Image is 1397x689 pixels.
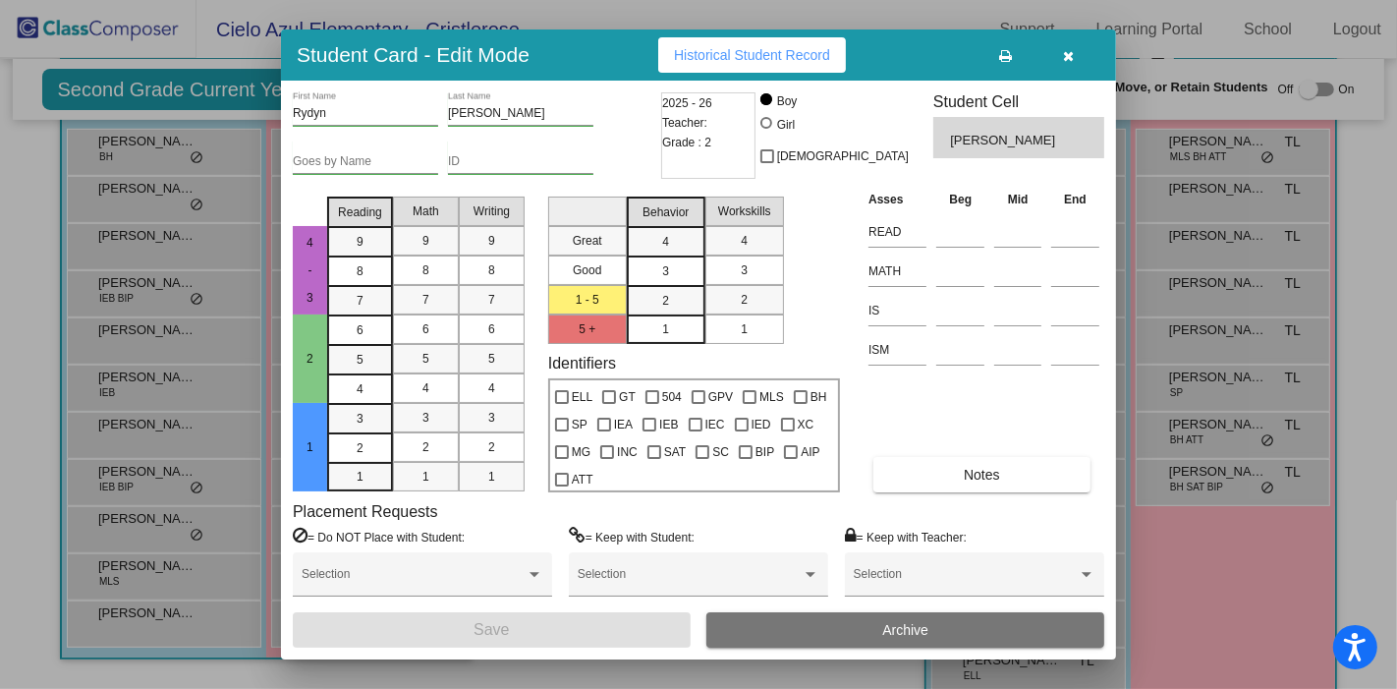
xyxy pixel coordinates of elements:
[658,37,846,73] button: Historical Student Record
[989,189,1046,210] th: Mid
[614,413,633,436] span: IEA
[662,113,707,133] span: Teacher:
[422,291,429,309] span: 7
[422,320,429,338] span: 6
[302,352,319,366] span: 2
[868,217,926,247] input: assessment
[752,413,771,436] span: IED
[338,203,382,221] span: Reading
[357,233,363,251] span: 9
[643,203,689,221] span: Behavior
[572,468,593,491] span: ATT
[868,335,926,365] input: assessment
[488,379,495,397] span: 4
[776,116,796,134] div: Girl
[664,440,686,464] span: SAT
[293,502,438,521] label: Placement Requests
[617,440,638,464] span: INC
[572,413,587,436] span: SP
[718,202,771,220] span: Workskills
[712,440,729,464] span: SC
[662,133,711,152] span: Grade : 2
[662,262,669,280] span: 3
[706,612,1104,648] button: Archive
[674,47,830,63] span: Historical Student Record
[488,438,495,456] span: 2
[776,92,798,110] div: Boy
[572,385,592,409] span: ELL
[777,144,909,168] span: [DEMOGRAPHIC_DATA]
[868,257,926,286] input: assessment
[357,262,363,280] span: 8
[422,438,429,456] span: 2
[488,409,495,427] span: 3
[873,457,1090,492] button: Notes
[302,236,319,305] span: 4 - 3
[488,468,495,486] span: 1
[302,440,319,454] span: 1
[868,296,926,325] input: assessment
[474,202,510,220] span: Writing
[357,292,363,310] span: 7
[488,350,495,368] span: 5
[708,385,733,409] span: GPV
[422,350,429,368] span: 5
[662,320,669,338] span: 1
[1046,189,1104,210] th: End
[801,440,819,464] span: AIP
[488,291,495,309] span: 7
[488,261,495,279] span: 8
[662,93,712,113] span: 2025 - 26
[755,440,774,464] span: BIP
[810,385,827,409] span: BH
[759,385,784,409] span: MLS
[422,468,429,486] span: 1
[659,413,678,436] span: IEB
[357,380,363,398] span: 4
[662,385,682,409] span: 504
[882,622,928,638] span: Archive
[422,232,429,250] span: 9
[741,291,748,309] span: 2
[357,410,363,428] span: 3
[741,261,748,279] span: 3
[662,292,669,310] span: 2
[474,621,509,638] span: Save
[933,92,1104,111] h3: Student Cell
[357,468,363,486] span: 1
[293,155,438,169] input: goes by name
[572,440,590,464] span: MG
[297,42,530,67] h3: Student Card - Edit Mode
[357,351,363,369] span: 5
[357,321,363,339] span: 6
[422,379,429,397] span: 4
[488,232,495,250] span: 9
[964,467,1000,483] span: Notes
[741,232,748,250] span: 4
[413,202,439,220] span: Math
[569,527,695,546] label: = Keep with Student:
[619,385,636,409] span: GT
[293,612,691,648] button: Save
[798,413,814,436] span: XC
[845,527,967,546] label: = Keep with Teacher:
[950,131,1059,150] span: [PERSON_NAME]
[293,527,465,546] label: = Do NOT Place with Student:
[864,189,931,210] th: Asses
[422,409,429,427] span: 3
[705,413,725,436] span: IEC
[422,261,429,279] span: 8
[741,320,748,338] span: 1
[357,439,363,457] span: 2
[931,189,989,210] th: Beg
[488,320,495,338] span: 6
[662,233,669,251] span: 4
[548,354,616,373] label: Identifiers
